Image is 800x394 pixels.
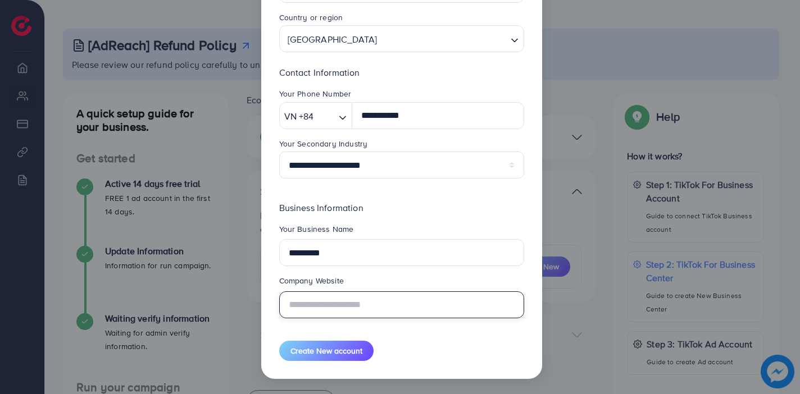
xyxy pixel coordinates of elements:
[290,345,362,356] span: Create New account
[279,12,343,23] label: Country or region
[317,108,334,125] input: Search for option
[279,201,524,214] p: Business Information
[279,275,524,291] legend: Company Website
[279,341,374,361] button: Create New account
[285,29,380,49] span: [GEOGRAPHIC_DATA]
[299,108,313,125] span: +84
[279,88,352,99] label: Your Phone Number
[279,25,524,52] div: Search for option
[279,102,353,129] div: Search for option
[284,108,297,125] span: VN
[380,29,506,49] input: Search for option
[279,66,524,79] p: Contact Information
[279,223,524,239] legend: Your Business Name
[279,138,368,149] label: Your Secondary Industry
